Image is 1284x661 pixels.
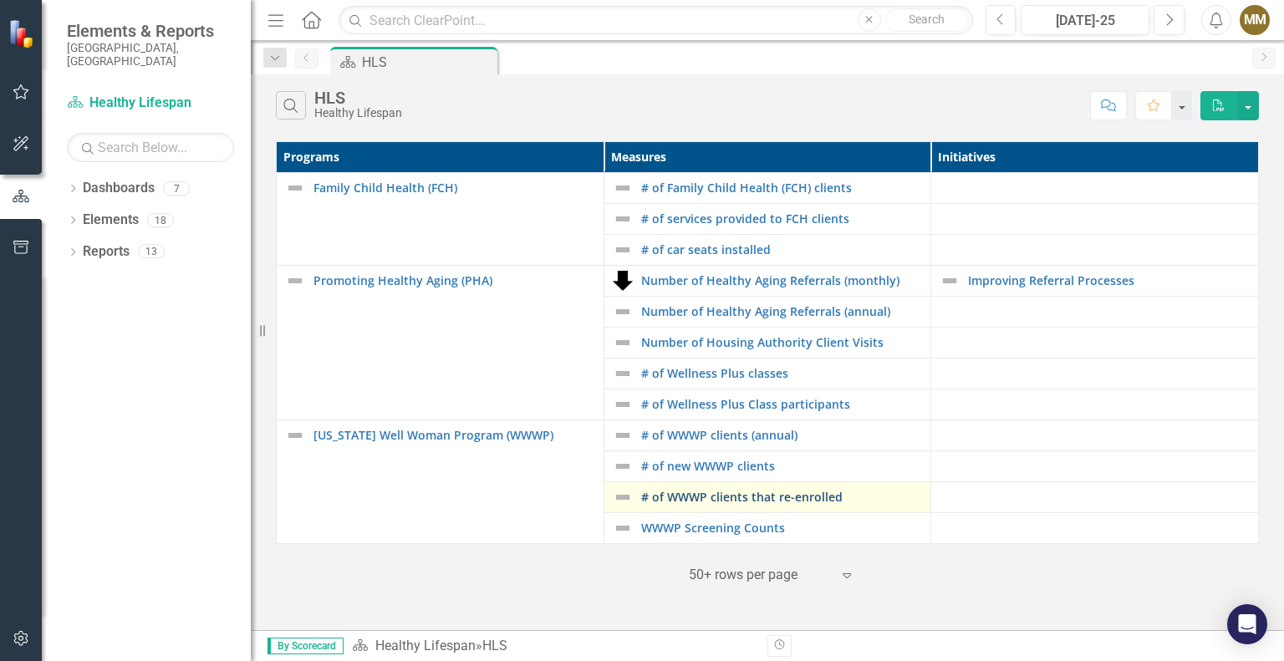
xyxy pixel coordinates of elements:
img: ClearPoint Strategy [8,19,38,48]
td: Double-Click to Edit Right Click for Context Menu [604,235,931,266]
div: 7 [163,181,190,196]
img: Not Defined [285,271,305,291]
img: Below Target [613,271,633,291]
input: Search Below... [67,133,234,162]
td: Double-Click to Edit Right Click for Context Menu [604,173,931,204]
a: # of Family Child Health (FCH) clients [641,181,923,194]
a: Healthy Lifespan [375,638,476,653]
a: # of new WWWP clients [641,460,923,472]
img: Not Defined [940,271,960,291]
a: # of car seats installed [641,243,923,256]
a: Number of Healthy Aging Referrals (annual) [641,305,923,318]
td: Double-Click to Edit Right Click for Context Menu [604,266,931,297]
span: By Scorecard [267,638,344,654]
img: Not Defined [613,240,633,260]
img: Not Defined [613,487,633,507]
td: Double-Click to Edit Right Click for Context Menu [604,451,931,482]
a: Promoting Healthy Aging (PHA) [313,274,595,287]
a: Improving Referral Processes [968,274,1250,287]
div: HLS [314,89,402,107]
div: Open Intercom Messenger [1227,604,1267,644]
span: Elements & Reports [67,21,234,41]
button: MM [1240,5,1270,35]
input: Search ClearPoint... [339,6,972,35]
img: Not Defined [285,425,305,445]
td: Double-Click to Edit Right Click for Context Menu [604,513,931,544]
div: HLS [362,52,493,73]
img: Not Defined [613,302,633,322]
a: Number of Healthy Aging Referrals (monthly) [641,274,923,287]
a: Dashboards [83,179,155,198]
img: Not Defined [613,178,633,198]
td: Double-Click to Edit Right Click for Context Menu [604,389,931,420]
button: [DATE]-25 [1021,5,1149,35]
td: Double-Click to Edit Right Click for Context Menu [604,358,931,389]
td: Double-Click to Edit Right Click for Context Menu [277,420,604,544]
img: Not Defined [285,178,305,198]
a: # of WWWP clients (annual) [641,429,923,441]
td: Double-Click to Edit Right Click for Context Menu [604,297,931,328]
td: Double-Click to Edit Right Click for Context Menu [604,204,931,235]
div: Healthy Lifespan [314,107,402,119]
div: » [352,637,755,656]
img: Not Defined [613,425,633,445]
img: Not Defined [613,209,633,229]
a: Healthy Lifespan [67,94,234,113]
a: # of Wellness Plus Class participants [641,398,923,410]
td: Double-Click to Edit Right Click for Context Menu [277,173,604,266]
img: Not Defined [613,456,633,476]
small: [GEOGRAPHIC_DATA], [GEOGRAPHIC_DATA] [67,41,234,69]
img: Not Defined [613,518,633,538]
img: Not Defined [613,333,633,353]
td: Double-Click to Edit Right Click for Context Menu [604,328,931,358]
div: 13 [138,245,165,259]
div: 18 [147,213,174,227]
a: Elements [83,211,139,230]
a: # of services provided to FCH clients [641,212,923,225]
td: Double-Click to Edit Right Click for Context Menu [931,266,1259,297]
div: [DATE]-25 [1027,11,1144,31]
a: Family Child Health (FCH) [313,181,595,194]
td: Double-Click to Edit Right Click for Context Menu [604,482,931,513]
a: [US_STATE] Well Woman Program (WWWP) [313,429,595,441]
div: HLS [482,638,507,653]
a: # of WWWP clients that re-enrolled [641,491,923,503]
span: Search [909,13,945,26]
button: Search [885,8,969,32]
td: Double-Click to Edit Right Click for Context Menu [604,420,931,451]
a: # of Wellness Plus classes [641,367,923,379]
td: Double-Click to Edit Right Click for Context Menu [277,266,604,420]
a: WWWP Screening Counts [641,521,923,534]
img: Not Defined [613,394,633,414]
img: Not Defined [613,364,633,384]
a: Reports [83,242,130,262]
a: Number of Housing Authority Client Visits [641,336,923,348]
